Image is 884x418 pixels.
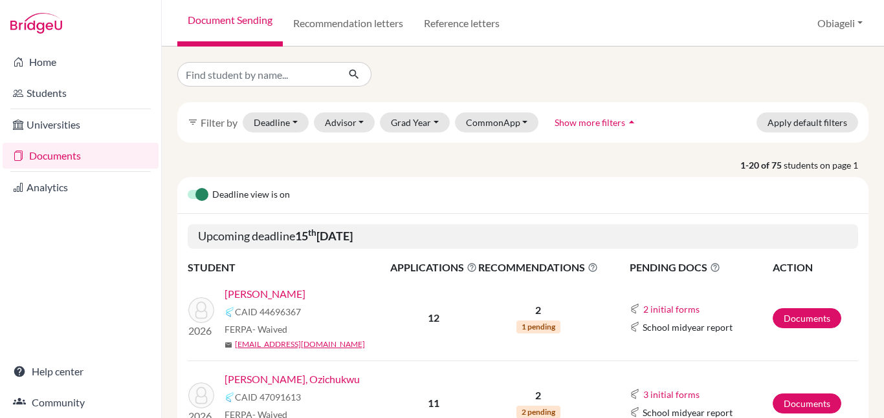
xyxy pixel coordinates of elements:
[643,302,700,317] button: 2 initial forms
[188,382,214,408] img: Tagbo-Okeke, Ozichukwu
[10,13,62,34] img: Bridge-U
[225,341,232,349] span: mail
[201,116,238,129] span: Filter by
[225,392,235,402] img: Common App logo
[773,308,841,328] a: Documents
[625,116,638,129] i: arrow_drop_up
[544,112,649,132] button: Show more filtersarrow_drop_up
[773,393,841,413] a: Documents
[212,187,290,203] span: Deadline view is on
[3,390,159,415] a: Community
[3,112,159,138] a: Universities
[243,112,309,132] button: Deadline
[295,229,353,243] b: 15 [DATE]
[478,260,598,275] span: RECOMMENDATIONS
[643,320,733,334] span: School midyear report
[630,407,640,417] img: Common App logo
[225,322,287,336] span: FERPA
[478,388,598,403] p: 2
[235,339,365,350] a: [EMAIL_ADDRESS][DOMAIN_NAME]
[235,305,301,319] span: CAID 44696367
[188,297,214,323] img: Kumar, Ruyan
[3,174,159,200] a: Analytics
[308,227,316,238] sup: th
[784,158,868,172] span: students on page 1
[772,259,858,276] th: ACTION
[428,397,439,409] b: 11
[428,311,439,324] b: 12
[225,371,360,387] a: [PERSON_NAME], Ozichukwu
[3,359,159,384] a: Help center
[3,80,159,106] a: Students
[643,387,700,402] button: 3 initial forms
[630,260,771,275] span: PENDING DOCS
[3,143,159,169] a: Documents
[188,224,858,249] h5: Upcoming deadline
[314,112,375,132] button: Advisor
[252,324,287,335] span: - Waived
[235,390,301,404] span: CAID 47091613
[188,117,198,127] i: filter_list
[455,112,539,132] button: CommonApp
[390,260,477,275] span: APPLICATIONS
[225,307,235,317] img: Common App logo
[3,49,159,75] a: Home
[188,323,214,339] p: 2026
[812,11,868,36] button: Obiageli
[630,389,640,399] img: Common App logo
[225,286,305,302] a: [PERSON_NAME]
[630,304,640,314] img: Common App logo
[177,62,338,87] input: Find student by name...
[478,302,598,318] p: 2
[630,322,640,332] img: Common App logo
[555,117,625,128] span: Show more filters
[380,112,450,132] button: Grad Year
[516,320,560,333] span: 1 pending
[740,158,784,172] strong: 1-20 of 75
[188,259,390,276] th: STUDENT
[757,112,858,132] button: Apply default filters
